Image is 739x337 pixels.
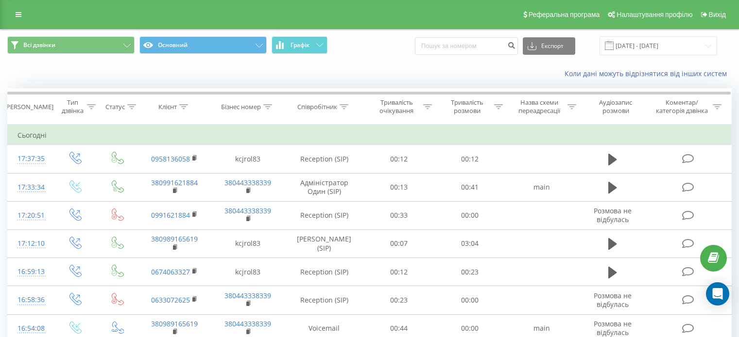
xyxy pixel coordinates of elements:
[285,229,364,257] td: [PERSON_NAME] (SIP)
[17,262,43,281] div: 16:59:13
[529,11,600,18] span: Реферальна програма
[8,126,732,145] td: Сьогодні
[285,258,364,286] td: Reception (SIP)
[224,291,271,300] a: 380443338339
[61,98,84,115] div: Тип дзвінка
[285,173,364,201] td: Адміністратор Один (SIP)
[434,201,505,229] td: 00:00
[105,103,125,111] div: Статус
[211,258,284,286] td: kcjrol83
[709,11,726,18] span: Вихід
[151,295,190,305] a: 0633072625
[434,258,505,286] td: 00:23
[211,145,284,173] td: kcjrol83
[151,234,198,243] a: 380989165619
[434,173,505,201] td: 00:41
[158,103,177,111] div: Клієнт
[364,145,434,173] td: 00:12
[415,37,518,55] input: Пошук за номером
[434,286,505,314] td: 00:00
[291,42,309,48] span: Графік
[364,173,434,201] td: 00:13
[297,103,337,111] div: Співробітник
[505,173,578,201] td: main
[224,206,271,215] a: 380443338339
[434,145,505,173] td: 00:12
[587,98,644,115] div: Аудіозапис розмови
[285,201,364,229] td: Reception (SIP)
[224,319,271,328] a: 380443338339
[151,210,190,220] a: 0991621884
[706,282,729,305] div: Open Intercom Messenger
[594,206,632,224] span: Розмова не відбулась
[594,291,632,309] span: Розмова не відбулась
[514,98,565,115] div: Назва схеми переадресації
[151,178,198,187] a: 380991621884
[151,319,198,328] a: 380989165619
[443,98,492,115] div: Тривалість розмови
[364,229,434,257] td: 00:07
[272,36,327,54] button: Графік
[221,103,261,111] div: Бізнес номер
[7,36,135,54] button: Всі дзвінки
[364,201,434,229] td: 00:33
[139,36,267,54] button: Основний
[285,145,364,173] td: Reception (SIP)
[373,98,421,115] div: Тривалість очікування
[364,258,434,286] td: 00:12
[151,154,190,163] a: 0958136058
[23,41,55,49] span: Всі дзвінки
[364,286,434,314] td: 00:23
[434,229,505,257] td: 03:04
[17,234,43,253] div: 17:12:10
[285,286,364,314] td: Reception (SIP)
[151,267,190,276] a: 0674063327
[565,69,732,78] a: Коли дані можуть відрізнятися вiд інших систем
[17,178,43,197] div: 17:33:34
[523,37,575,55] button: Експорт
[594,319,632,337] span: Розмова не відбулась
[17,206,43,225] div: 17:20:51
[4,103,53,111] div: [PERSON_NAME]
[653,98,710,115] div: Коментар/категорія дзвінка
[617,11,692,18] span: Налаштування профілю
[224,178,271,187] a: 380443338339
[17,149,43,168] div: 17:37:35
[17,290,43,309] div: 16:58:36
[211,229,284,257] td: kcjrol83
